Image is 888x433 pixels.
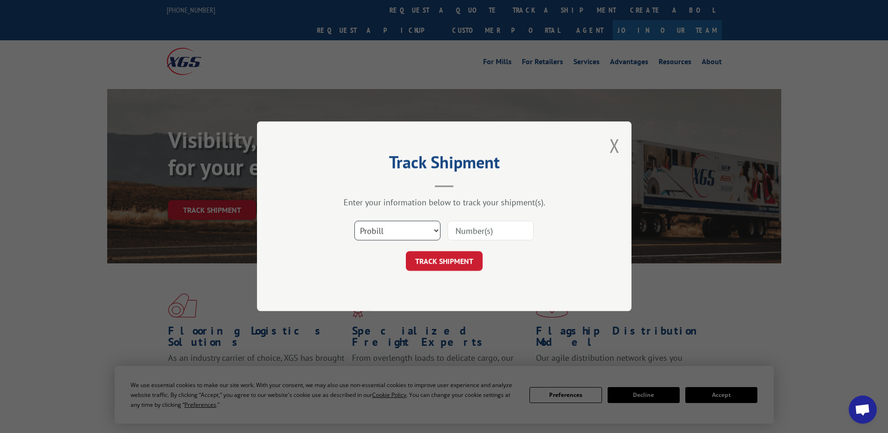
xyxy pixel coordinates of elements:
h2: Track Shipment [304,156,585,173]
div: Enter your information below to track your shipment(s). [304,197,585,208]
button: Close modal [609,133,620,158]
button: TRACK SHIPMENT [406,252,483,271]
div: Open chat [849,396,877,424]
input: Number(s) [448,221,534,241]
